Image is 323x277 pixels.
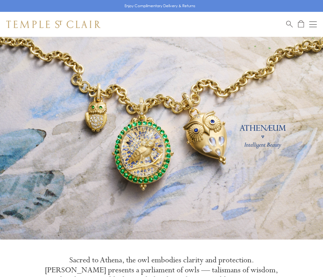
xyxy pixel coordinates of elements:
a: Open Shopping Bag [298,20,304,28]
button: Open navigation [309,21,317,28]
p: Enjoy Complimentary Delivery & Returns [125,3,195,9]
img: Temple St. Clair [6,21,100,28]
a: Search [286,20,293,28]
